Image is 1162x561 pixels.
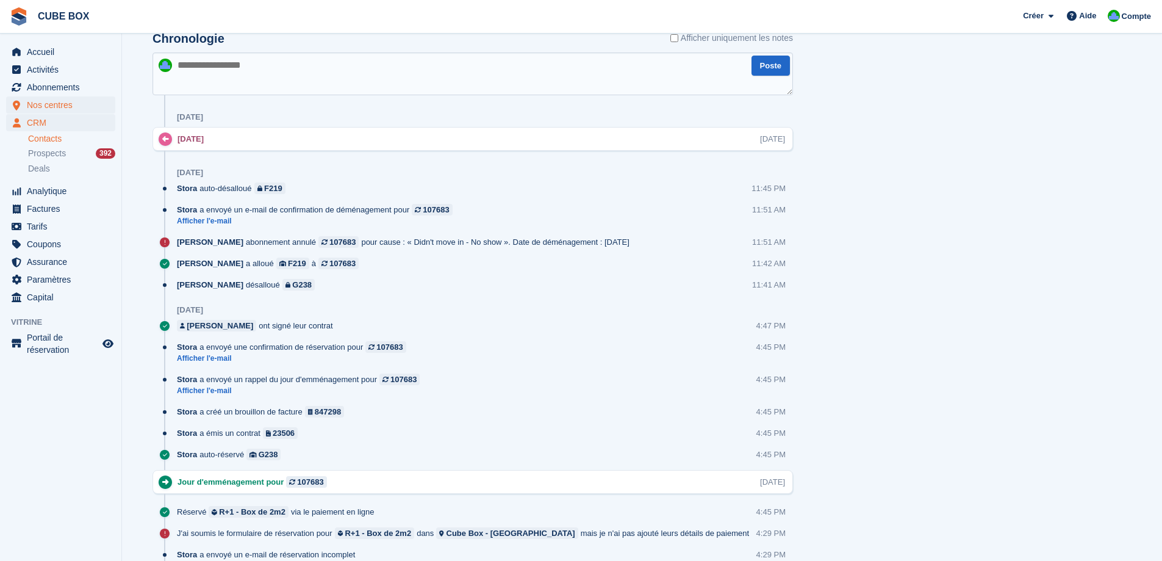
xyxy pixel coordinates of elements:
h2: Chronologie [152,32,224,46]
div: a émis un contrat [177,427,304,439]
a: [PERSON_NAME] [177,320,256,331]
img: Cube Box [159,59,172,72]
a: 107683 [286,476,326,488]
div: a envoyé une confirmation de réservation pour [177,341,412,353]
span: Activités [27,61,100,78]
a: menu [6,183,115,200]
a: Contacts [28,133,115,145]
a: Deals [28,162,115,175]
div: 107683 [329,236,356,248]
a: F219 [276,258,309,269]
div: G238 [292,279,312,291]
span: CRM [27,114,100,131]
div: 107683 [423,204,449,215]
a: F219 [254,183,285,194]
div: [DATE] [760,133,785,145]
div: a envoyé un e-mail de confirmation de déménagement pour [177,204,459,215]
span: Stora [177,341,197,353]
span: Analytique [27,183,100,200]
img: Cube Box [1108,10,1120,22]
a: menu [6,61,115,78]
a: G238 [282,279,315,291]
a: Prospects 392 [28,147,115,160]
span: Factures [27,200,100,217]
span: [PERSON_NAME] [177,236,243,248]
div: 107683 [376,341,403,353]
a: menu [6,271,115,288]
div: a envoyé un rappel du jour d'emménagement pour [177,374,426,385]
div: [PERSON_NAME] [187,320,253,331]
span: Paramètres [27,271,100,288]
div: J'ai soumis le formulaire de réservation pour dans mais je n'ai pas ajouté leurs détails de paiement [177,527,755,539]
a: G238 [246,449,281,460]
span: Stora [177,449,197,460]
a: R+1 - Box de 2m2 [335,527,415,539]
div: 4:45 PM [756,427,786,439]
a: menu [6,253,115,270]
a: menu [6,114,115,131]
div: R+1 - Box de 2m2 [345,527,411,539]
div: Cube Box - [GEOGRAPHIC_DATA] [447,527,575,539]
div: Réservé via le paiement en ligne [177,506,381,518]
div: 4:45 PM [756,341,786,353]
span: Stora [177,183,197,194]
span: Capital [27,289,100,306]
div: 23506 [273,427,295,439]
a: menu [6,236,115,253]
a: 23506 [263,427,298,439]
button: Poste [751,56,790,76]
a: Afficher l'e-mail [177,386,426,396]
a: R+1 - Box de 2m2 [209,506,289,518]
a: Afficher l'e-mail [177,353,412,364]
div: [DATE] [177,112,203,122]
img: stora-icon-8386f47178a22dfd0bd8f6a31ec36ba5ce8667c1dd55bd0f319d3a0aa187defe.svg [10,7,28,26]
div: 11:51 AM [752,204,786,215]
span: Portail de réservation [27,331,100,356]
span: Accueil [27,43,100,60]
a: 107683 [412,204,452,215]
span: Prospects [28,148,66,159]
div: [DATE] [760,476,785,488]
a: Boutique d'aperçu [101,336,115,351]
div: F219 [288,258,306,269]
span: Coupons [27,236,100,253]
a: 107683 [379,374,420,385]
span: Assurance [27,253,100,270]
div: 4:47 PM [756,320,786,331]
a: menu [6,289,115,306]
a: menu [6,218,115,235]
div: G238 [259,449,278,460]
a: menu [6,331,115,356]
a: 107683 [318,236,359,248]
div: 4:45 PM [756,374,786,385]
div: 4:29 PM [756,527,786,539]
div: 11:41 AM [752,279,786,291]
div: 4:45 PM [756,406,786,418]
div: F219 [264,183,282,194]
a: menu [6,43,115,60]
a: 107683 [365,341,406,353]
span: Stora [177,204,197,215]
a: menu [6,200,115,217]
span: [PERSON_NAME] [177,279,243,291]
div: 11:51 AM [752,236,786,248]
div: auto-réservé [177,449,287,460]
span: Stora [177,374,197,385]
div: 4:29 PM [756,549,786,560]
span: Tarifs [27,218,100,235]
div: a envoyé un e-mail de réservation incomplet [177,549,361,560]
span: Deals [28,163,50,175]
div: 107683 [297,476,323,488]
div: a alloué à [177,258,365,269]
div: [DATE] [177,305,203,315]
div: auto-désalloué [177,183,292,194]
span: [PERSON_NAME] [177,258,243,269]
div: a créé un brouillon de facture [177,406,350,418]
span: Vitrine [11,316,121,328]
div: 107683 [390,374,417,385]
span: Stora [177,427,197,439]
span: Stora [177,406,197,418]
span: Créer [1023,10,1044,22]
span: Compte [1122,10,1151,23]
div: ont signé leur contrat [177,320,339,331]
